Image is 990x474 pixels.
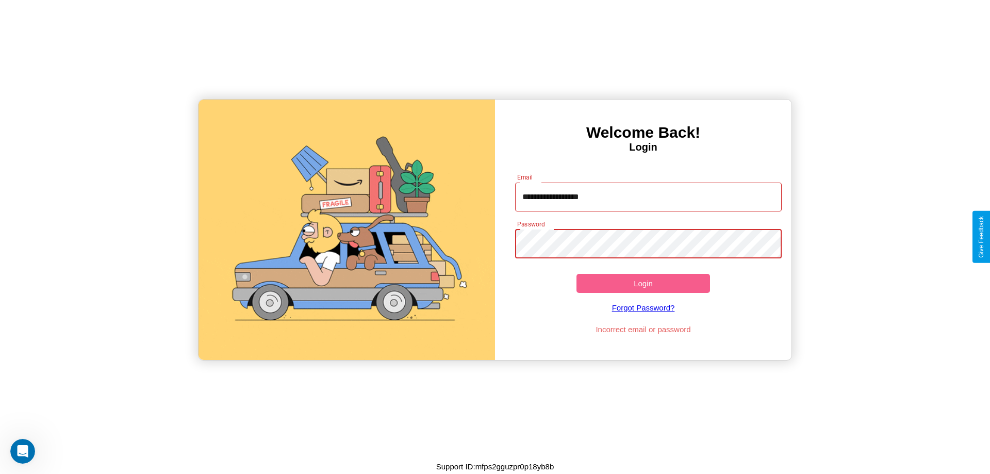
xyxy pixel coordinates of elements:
img: gif [199,100,495,360]
p: Support ID: mfps2gguzpr0p18yb8b [436,460,554,473]
div: Give Feedback [978,216,985,258]
iframe: Intercom live chat [10,439,35,464]
h3: Welcome Back! [495,124,791,141]
p: Incorrect email or password [510,322,777,336]
label: Email [517,173,533,182]
h4: Login [495,141,791,153]
label: Password [517,220,544,228]
button: Login [576,274,710,293]
a: Forgot Password? [510,293,777,322]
